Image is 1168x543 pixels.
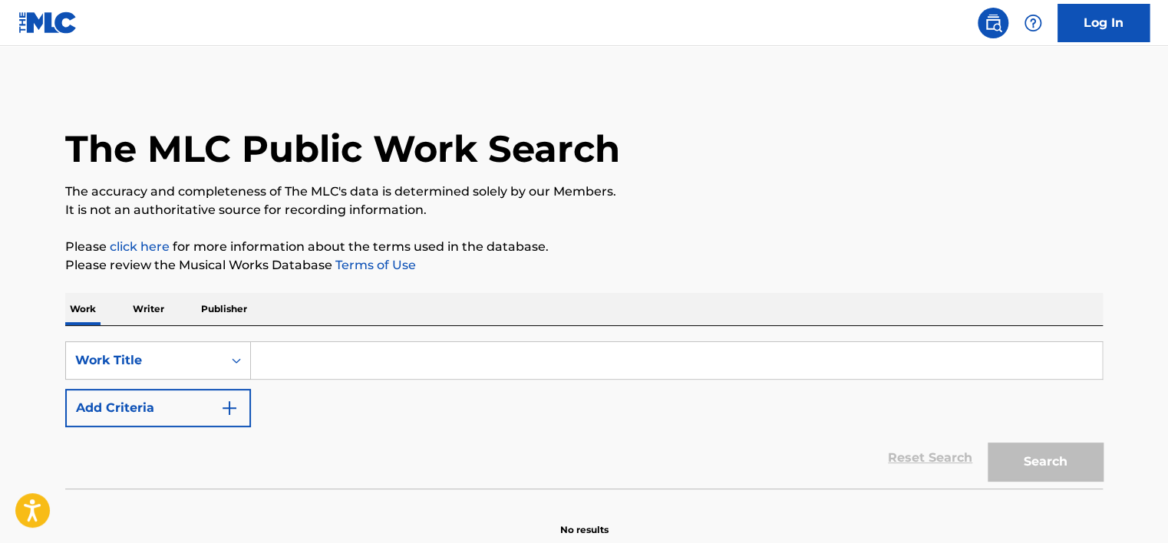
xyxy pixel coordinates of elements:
[65,201,1103,219] p: It is not an authoritative source for recording information.
[75,351,213,370] div: Work Title
[65,389,251,427] button: Add Criteria
[332,258,416,272] a: Terms of Use
[110,239,170,254] a: click here
[978,8,1008,38] a: Public Search
[220,399,239,417] img: 9d2ae6d4665cec9f34b9.svg
[1057,4,1150,42] a: Log In
[1018,8,1048,38] div: Help
[196,293,252,325] p: Publisher
[65,238,1103,256] p: Please for more information about the terms used in the database.
[984,14,1002,32] img: search
[1024,14,1042,32] img: help
[65,183,1103,201] p: The accuracy and completeness of The MLC's data is determined solely by our Members.
[65,293,101,325] p: Work
[1091,469,1168,543] iframe: Chat Widget
[65,126,620,172] h1: The MLC Public Work Search
[65,341,1103,489] form: Search Form
[128,293,169,325] p: Writer
[18,12,78,34] img: MLC Logo
[560,505,609,537] p: No results
[65,256,1103,275] p: Please review the Musical Works Database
